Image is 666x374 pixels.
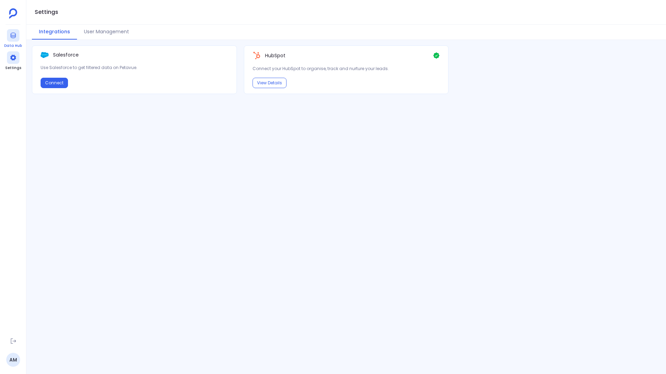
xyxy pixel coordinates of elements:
[253,78,287,88] button: View Details
[9,8,17,19] img: petavue logo
[5,65,21,71] span: Settings
[253,65,440,72] p: Connect your HubSpot to organise, track and nurture your leads.
[53,51,79,59] p: Salesforce
[4,43,22,49] span: Data Hub
[6,353,20,367] a: AM
[433,51,440,60] img: Check Icon
[4,29,22,49] a: Data Hub
[41,78,68,88] button: Connect
[5,51,21,71] a: Settings
[77,25,136,40] button: User Management
[41,64,228,71] p: Use Salesforce to get filtered data on Petavue.
[265,52,285,59] p: HubSpot
[32,25,77,40] button: Integrations
[35,7,58,17] h1: Settings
